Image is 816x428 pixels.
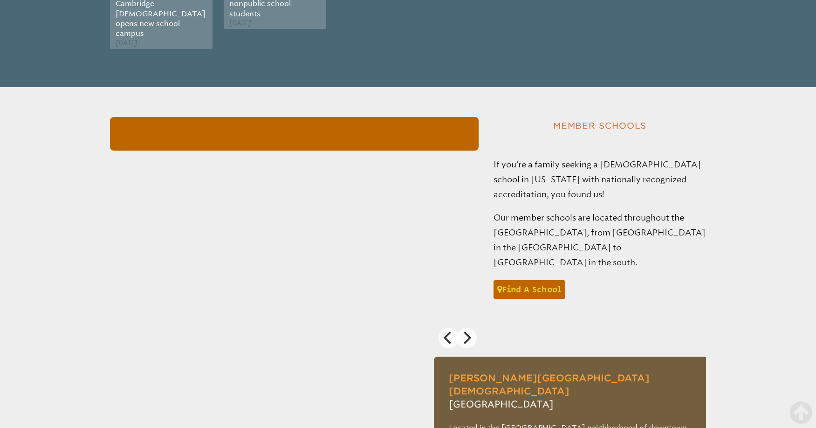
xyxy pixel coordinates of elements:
[494,210,706,270] p: Our member schools are located throughout the [GEOGRAPHIC_DATA], from [GEOGRAPHIC_DATA] in the [G...
[229,19,251,27] span: [DATE]
[439,328,459,348] button: Previous
[116,39,137,47] span: [DATE]
[456,328,477,348] button: Next
[494,280,565,299] a: Find a school
[449,399,554,410] span: [GEOGRAPHIC_DATA]
[449,373,650,397] a: [PERSON_NAME][GEOGRAPHIC_DATA][DEMOGRAPHIC_DATA]
[494,157,706,202] p: If you’re a family seeking a [DEMOGRAPHIC_DATA] school in [US_STATE] with nationally recognized a...
[494,117,706,134] h2: Member Schools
